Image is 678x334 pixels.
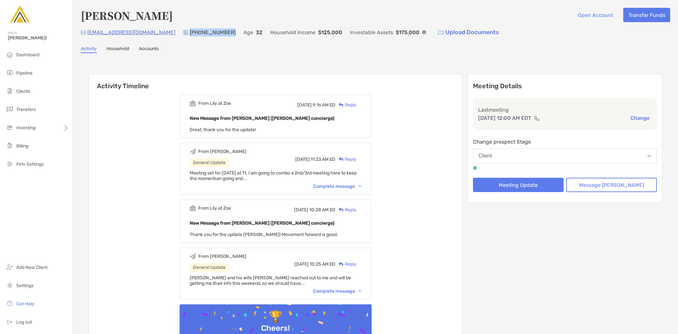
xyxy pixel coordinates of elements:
img: transfers icon [6,105,14,113]
div: From Lily at Zoe [198,205,231,211]
button: Open Account [573,8,618,22]
img: button icon [438,30,444,35]
div: Complete message [313,288,361,294]
p: $125,000 [318,28,342,36]
div: 🏆 [266,310,285,324]
div: From Lily at Zoe [198,101,231,106]
b: New Message from [PERSON_NAME] ([PERSON_NAME] concierge) [190,116,334,121]
span: Settings [16,283,34,288]
img: dashboard icon [6,50,14,58]
div: Complete message [313,184,361,189]
span: 9:16 AM ED [313,102,335,108]
span: Great, thank you for the update! [190,127,256,132]
span: [PERSON_NAME]! [8,35,69,41]
img: investing icon [6,123,14,131]
p: $175,000 [396,28,420,36]
p: [DATE] 12:00 AM EDT [478,114,531,122]
img: Event icon [190,100,196,106]
img: Reply icon [339,157,344,161]
img: tooltip [473,166,477,170]
span: [DATE] [295,157,310,162]
p: Change prospect Stage [473,138,657,146]
h4: [PERSON_NAME] [81,8,173,23]
span: [DATE] [294,261,309,267]
img: settings icon [6,281,14,289]
img: add_new_client icon [6,263,14,271]
img: Reply icon [339,262,344,266]
a: Activity [81,46,97,53]
div: General Update [190,159,229,167]
img: Open dropdown arrow [647,155,651,157]
span: 11:23 AM ED [311,157,335,162]
p: [PHONE_NUMBER] [190,28,236,36]
div: From [PERSON_NAME] [198,254,246,259]
img: Chevron icon [359,290,361,292]
img: get-help icon [6,299,14,307]
p: Age [243,28,253,36]
span: 10:25 AM ED [310,261,335,267]
button: Meeting Update [473,178,564,192]
div: Reply [335,102,357,108]
a: Household [107,46,129,53]
span: Meeting set for [DATE] at 11. I am going to combo a 2nd/3rd meeting here to keep the momentum goi... [190,170,357,181]
img: Phone Icon [183,30,188,35]
span: Add New Client [16,265,48,270]
img: Chevron icon [359,185,361,187]
img: Event icon [190,148,196,155]
img: Zoe Logo [8,3,31,26]
div: Reply [335,156,357,163]
button: Change [628,115,652,121]
button: Transfer Funds [623,8,670,22]
a: Upload Documents [434,25,503,39]
span: Billing [16,143,28,149]
p: Investable Assets [350,28,393,36]
div: Reply [335,206,357,213]
img: Reply icon [339,103,344,107]
span: Pipeline [16,70,33,76]
img: clients icon [6,87,14,95]
p: [EMAIL_ADDRESS][DOMAIN_NAME] [87,28,175,36]
img: Info Icon [422,30,426,34]
button: Client [473,148,657,163]
img: Email Icon [81,31,86,35]
span: Log out [16,319,32,325]
a: Accounts [139,46,159,53]
div: From [PERSON_NAME] [198,149,246,154]
span: [PERSON_NAME] and his wife [PERSON_NAME] reached out to me and will be getting me their info this... [190,275,351,286]
span: Investing [16,125,36,131]
p: Meeting Details [473,82,657,90]
img: firm-settings icon [6,160,14,168]
b: New Message from [PERSON_NAME] ([PERSON_NAME] concierge) [190,220,334,226]
span: Dashboard [16,52,39,58]
span: Get Help [16,301,34,307]
p: 32 [256,28,262,36]
span: Thank you for the update [PERSON_NAME]! Movement forward is good. [190,232,338,237]
img: Reply icon [339,208,344,212]
p: Last meeting [478,106,652,114]
span: Firm Settings [16,161,44,167]
span: [DATE] [297,102,312,108]
div: General Update [190,263,229,271]
h6: Activity Timeline [89,74,462,90]
img: logout icon [6,318,14,326]
img: billing icon [6,142,14,149]
img: Event icon [190,205,196,211]
img: pipeline icon [6,69,14,77]
div: Cheers! [258,324,292,333]
span: 10:28 AM ED [309,207,335,213]
div: Reply [335,261,357,268]
span: Transfers [16,107,36,112]
span: [DATE] [294,207,308,213]
img: Event icon [190,253,196,259]
div: Client [479,153,492,159]
button: Message [PERSON_NAME] [566,178,657,192]
img: communication type [534,116,540,121]
p: Household Income [270,28,316,36]
span: Clients [16,89,30,94]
